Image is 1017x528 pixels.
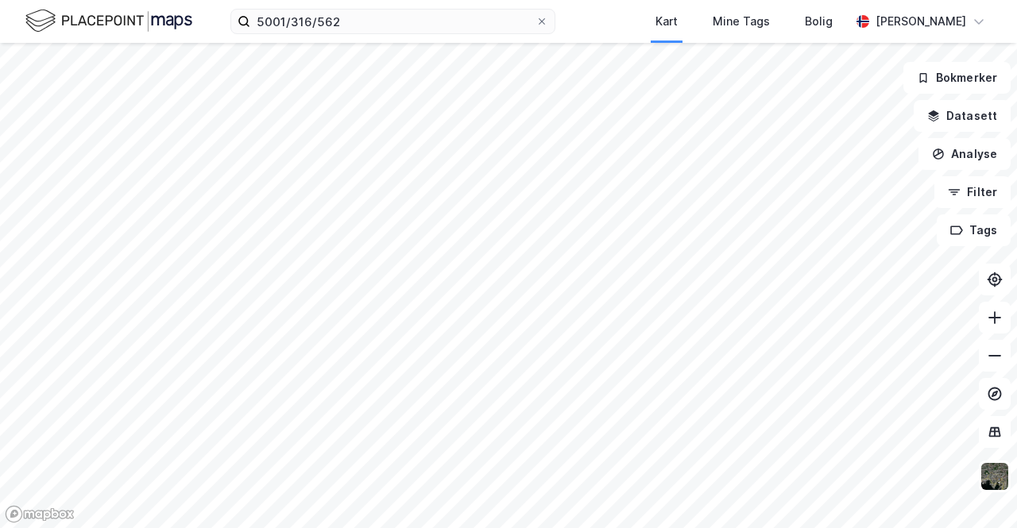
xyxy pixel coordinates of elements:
[937,214,1011,246] button: Tags
[5,505,75,523] a: Mapbox homepage
[713,12,770,31] div: Mine Tags
[903,62,1011,94] button: Bokmerker
[938,452,1017,528] iframe: Chat Widget
[914,100,1011,132] button: Datasett
[805,12,833,31] div: Bolig
[655,12,678,31] div: Kart
[934,176,1011,208] button: Filter
[876,12,966,31] div: [PERSON_NAME]
[918,138,1011,170] button: Analyse
[250,10,536,33] input: Søk på adresse, matrikkel, gårdeiere, leietakere eller personer
[25,7,192,35] img: logo.f888ab2527a4732fd821a326f86c7f29.svg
